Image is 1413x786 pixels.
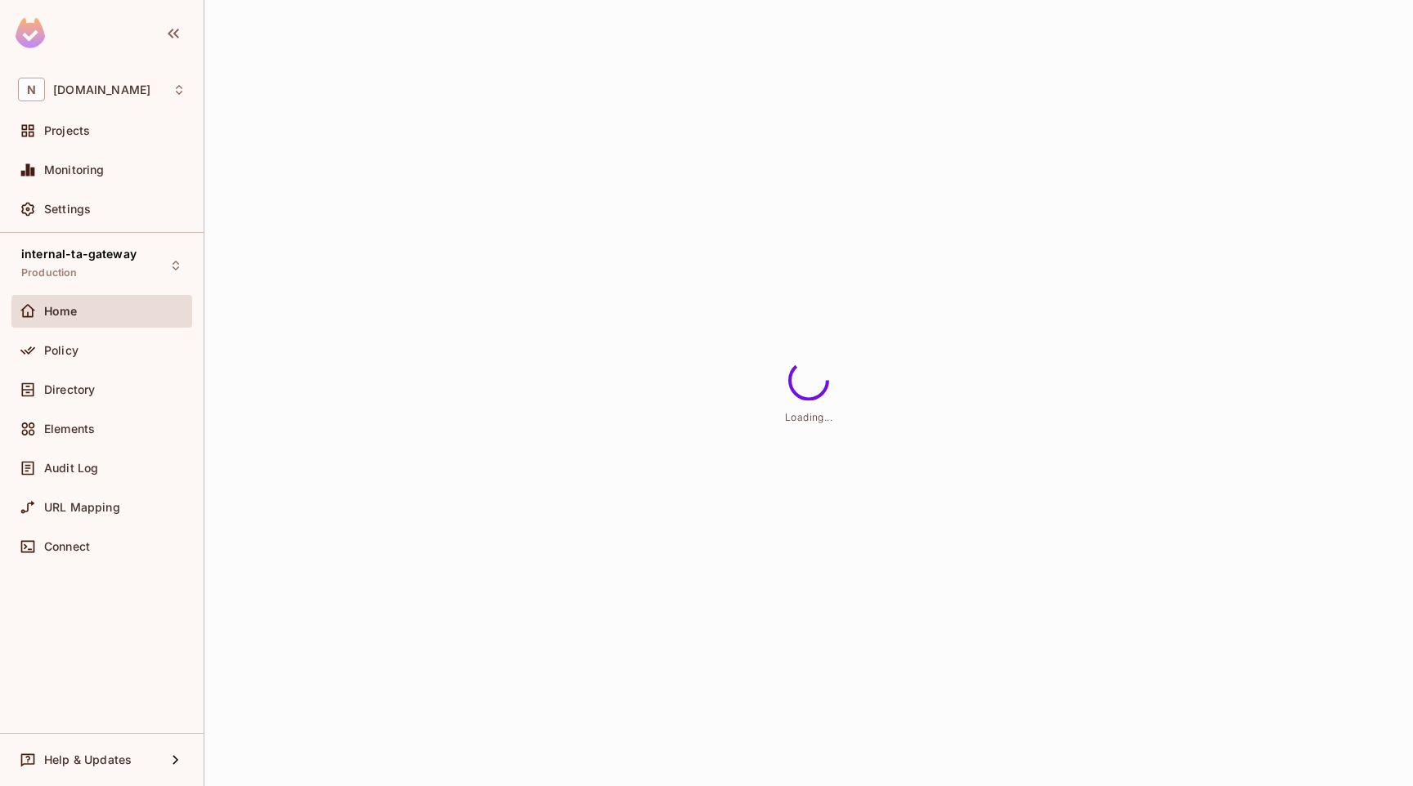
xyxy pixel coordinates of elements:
[44,753,132,766] span: Help & Updates
[44,462,98,475] span: Audit Log
[18,78,45,101] span: N
[44,422,95,435] span: Elements
[44,344,78,357] span: Policy
[44,163,105,176] span: Monitoring
[44,124,90,137] span: Projects
[785,411,832,423] span: Loading...
[21,266,78,279] span: Production
[21,248,137,261] span: internal-ta-gateway
[53,83,150,96] span: Workspace: navan.com
[16,18,45,48] img: SReyMgAAAABJRU5ErkJggg==
[44,501,120,514] span: URL Mapping
[44,383,95,396] span: Directory
[44,203,91,216] span: Settings
[44,540,90,553] span: Connect
[44,305,78,318] span: Home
